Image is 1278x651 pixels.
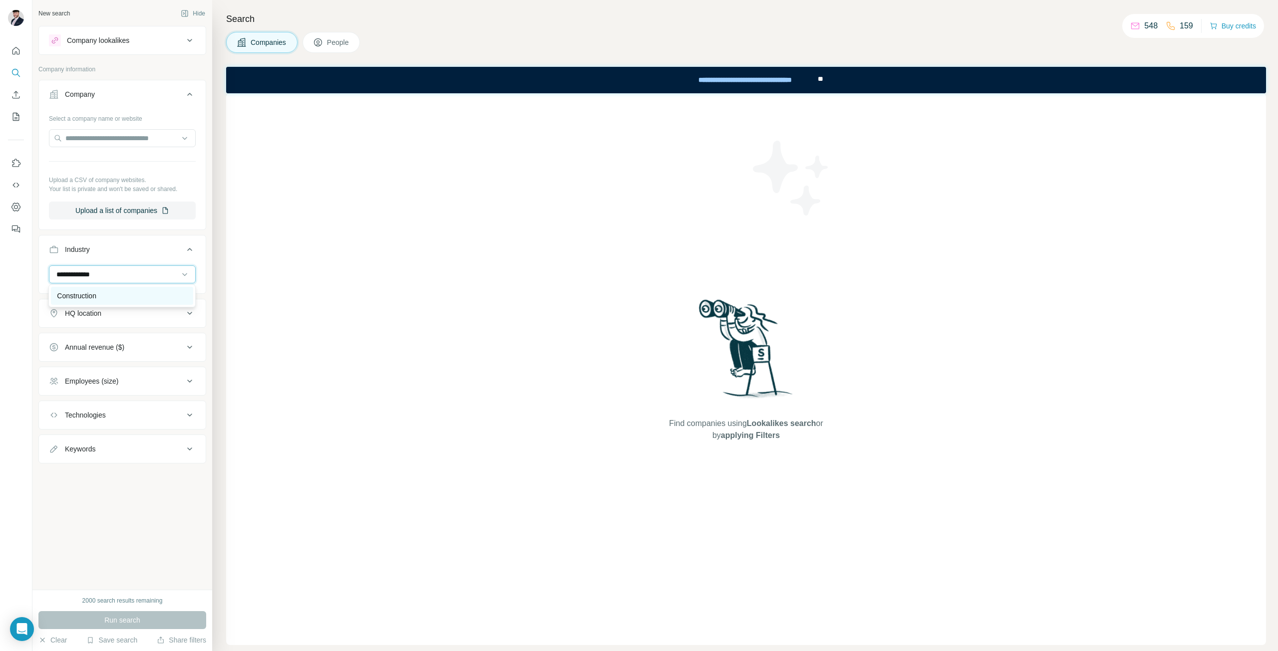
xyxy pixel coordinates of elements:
button: Use Surfe on LinkedIn [8,154,24,172]
button: Quick start [8,42,24,60]
button: Annual revenue ($) [39,335,206,359]
p: Upload a CSV of company websites. [49,176,196,185]
span: People [327,37,350,47]
div: Industry [65,244,90,254]
div: Select a company name or website [49,110,196,123]
p: Your list is private and won't be saved or shared. [49,185,196,194]
img: Avatar [8,10,24,26]
div: Employees (size) [65,376,118,386]
button: Buy credits [1210,19,1256,33]
div: Technologies [65,410,106,420]
p: 548 [1144,20,1158,32]
p: Company information [38,65,206,74]
div: New search [38,9,70,18]
button: Use Surfe API [8,176,24,194]
span: Companies [251,37,287,47]
button: Enrich CSV [8,86,24,104]
button: Search [8,64,24,82]
button: My lists [8,108,24,126]
div: Company [65,89,95,99]
button: Feedback [8,220,24,238]
button: Dashboard [8,198,24,216]
div: Keywords [65,444,95,454]
div: Open Intercom Messenger [10,617,34,641]
button: HQ location [39,301,206,325]
button: Industry [39,237,206,265]
button: Technologies [39,403,206,427]
span: Find companies using or by [666,418,826,441]
button: Clear [38,635,67,645]
div: Annual revenue ($) [65,342,124,352]
h4: Search [226,12,1266,26]
button: Company [39,82,206,110]
div: 2000 search results remaining [82,596,163,605]
button: Upload a list of companies [49,202,196,219]
img: Surfe Illustration - Woman searching with binoculars [694,297,798,408]
span: Lookalikes search [747,419,816,428]
div: Company lookalikes [67,35,129,45]
img: Surfe Illustration - Stars [746,133,836,223]
button: Hide [174,6,212,21]
button: Employees (size) [39,369,206,393]
span: applying Filters [721,431,780,439]
button: Keywords [39,437,206,461]
button: Share filters [157,635,206,645]
p: 159 [1180,20,1193,32]
button: Company lookalikes [39,28,206,52]
div: HQ location [65,308,101,318]
iframe: Banner [226,67,1266,93]
p: Construction [57,291,96,301]
button: Save search [86,635,137,645]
